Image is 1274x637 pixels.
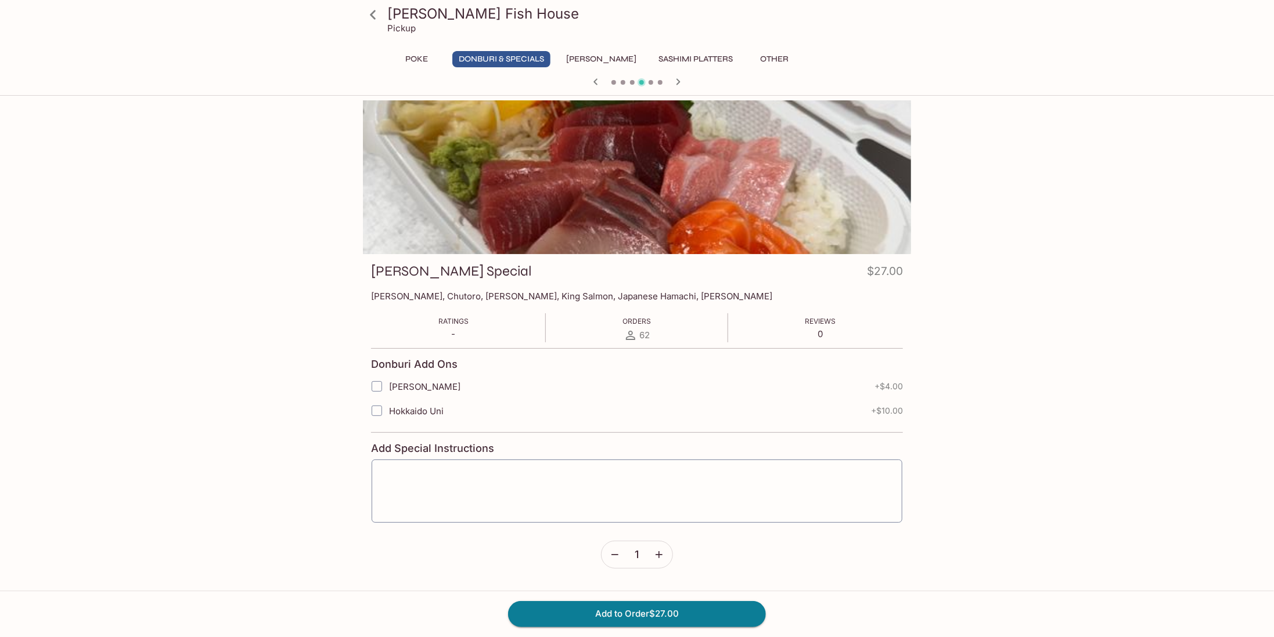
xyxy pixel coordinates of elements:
[389,406,444,417] span: Hokkaido Uni
[640,330,650,341] span: 62
[622,317,651,325] span: Orders
[371,291,903,302] p: [PERSON_NAME], Chutoro, [PERSON_NAME], King Salmon, Japanese Hamachi, [PERSON_NAME]
[438,317,469,325] span: Ratings
[560,51,643,67] button: [PERSON_NAME]
[371,358,458,371] h4: Donburi Add Ons
[652,51,739,67] button: Sashimi Platters
[387,5,906,23] h3: [PERSON_NAME] Fish House
[389,381,460,392] span: [PERSON_NAME]
[871,406,903,415] span: + $10.00
[867,262,903,285] h4: $27.00
[635,548,639,561] span: 1
[371,442,903,455] h4: Add Special Instructions
[363,100,911,254] div: Souza Special
[805,317,836,325] span: Reviews
[508,601,766,627] button: Add to Order$27.00
[748,51,801,67] button: Other
[387,23,416,34] p: Pickup
[805,328,836,339] p: 0
[874,382,903,391] span: + $4.00
[438,328,469,339] p: -
[391,51,443,67] button: Poke
[452,51,550,67] button: Donburi & Specials
[371,262,532,280] h3: [PERSON_NAME] Special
